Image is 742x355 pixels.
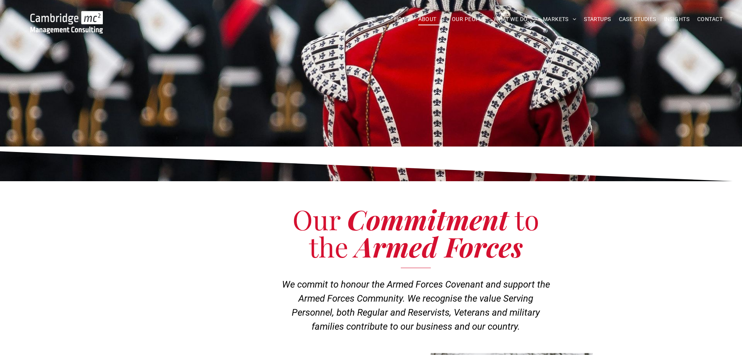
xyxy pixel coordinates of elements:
a: STARTUPS [580,13,615,25]
a: INSIGHTS [660,13,693,25]
span: Armed Forces [355,228,523,265]
a: MARKETS [539,13,580,25]
span: Commitment [347,201,508,237]
a: HOME [390,13,414,25]
img: Go to Homepage [30,11,103,34]
a: OUR PEOPLE [448,13,490,25]
a: WHAT WE DO [490,13,539,25]
span: We commit to honour the Armed Forces Covenant and support the Armed Forces Community. We recognis... [282,279,550,332]
a: CASE STUDIES [615,13,660,25]
span: Our [293,201,340,237]
span: to the [309,201,539,265]
a: ABOUT [414,13,448,25]
a: CONTACT [693,13,726,25]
